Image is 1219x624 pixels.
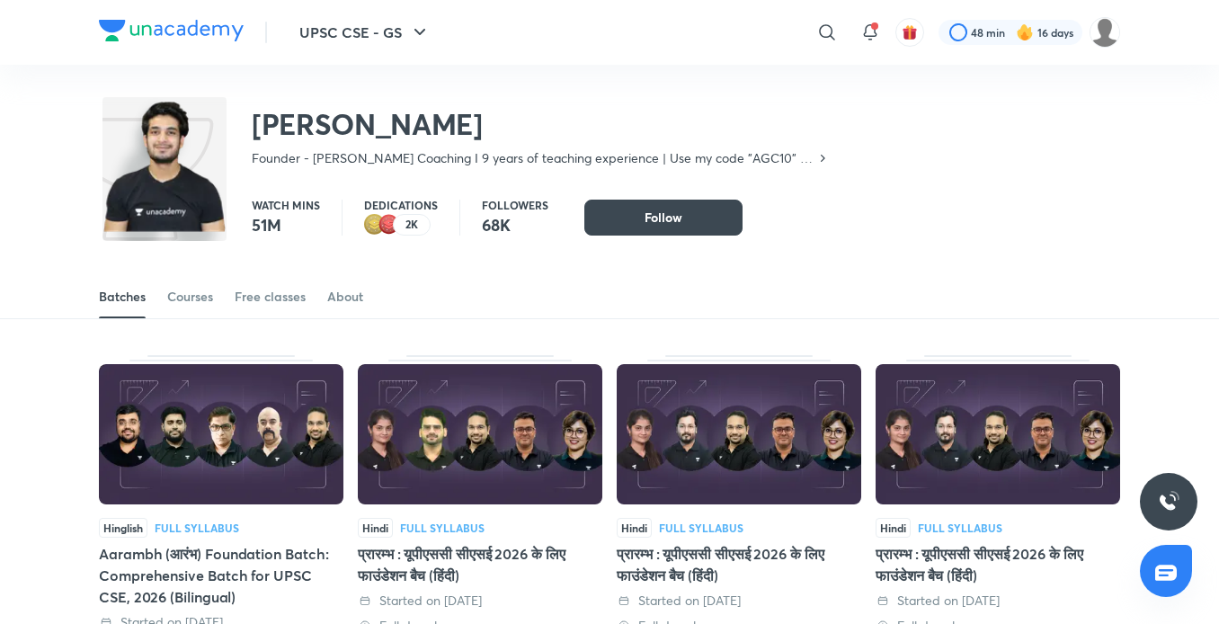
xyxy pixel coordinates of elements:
[167,288,213,306] div: Courses
[99,288,146,306] div: Batches
[364,214,386,236] img: educator badge2
[252,200,320,210] p: Watch mins
[918,522,1002,533] div: Full Syllabus
[358,364,602,504] img: Thumbnail
[327,288,363,306] div: About
[252,149,815,167] p: Founder - [PERSON_NAME] Coaching I 9 years of teaching experience | Use my code "AGC10" to Unlock...
[400,522,485,533] div: Full Syllabus
[252,106,830,142] h2: [PERSON_NAME]
[876,364,1120,504] img: Thumbnail
[99,20,244,46] a: Company Logo
[289,14,441,50] button: UPSC CSE - GS
[378,214,400,236] img: educator badge1
[1016,23,1034,41] img: streak
[167,275,213,318] a: Courses
[327,275,363,318] a: About
[617,543,861,586] div: प्रारम्भ : यूपीएससी सीएसई 2026 के लिए फाउंडेशन बैच (हिंदी)
[235,275,306,318] a: Free classes
[364,200,438,210] p: Dedications
[876,592,1120,610] div: Started on 6 May 2025
[358,592,602,610] div: Started on 21 Jun 2025
[617,364,861,504] img: Thumbnail
[659,522,743,533] div: Full Syllabus
[902,24,918,40] img: avatar
[99,543,343,608] div: Aarambh (आरंभ) Foundation Batch: Comprehensive Batch for UPSC CSE, 2026 (Bilingual)
[252,214,320,236] p: 51M
[895,18,924,47] button: avatar
[584,200,743,236] button: Follow
[617,518,652,538] span: Hindi
[99,275,146,318] a: Batches
[99,20,244,41] img: Company Logo
[99,364,343,504] img: Thumbnail
[1090,17,1120,48] img: Aryan Raj
[358,518,393,538] span: Hindi
[482,200,548,210] p: Followers
[358,543,602,586] div: प्रारम्भ : यूपीएससी सीएसई 2026 के लिए फाउंडेशन बैच (हिंदी)
[482,214,548,236] p: 68K
[1158,491,1179,513] img: ttu
[645,209,682,227] span: Follow
[235,288,306,306] div: Free classes
[155,522,239,533] div: Full Syllabus
[876,518,911,538] span: Hindi
[405,218,418,231] p: 2K
[99,518,147,538] span: Hinglish
[617,592,861,610] div: Started on 31 May 2025
[876,543,1120,586] div: प्रारम्भ : यूपीएससी सीएसई 2026 के लिए फाउंडेशन बैच (हिंदी)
